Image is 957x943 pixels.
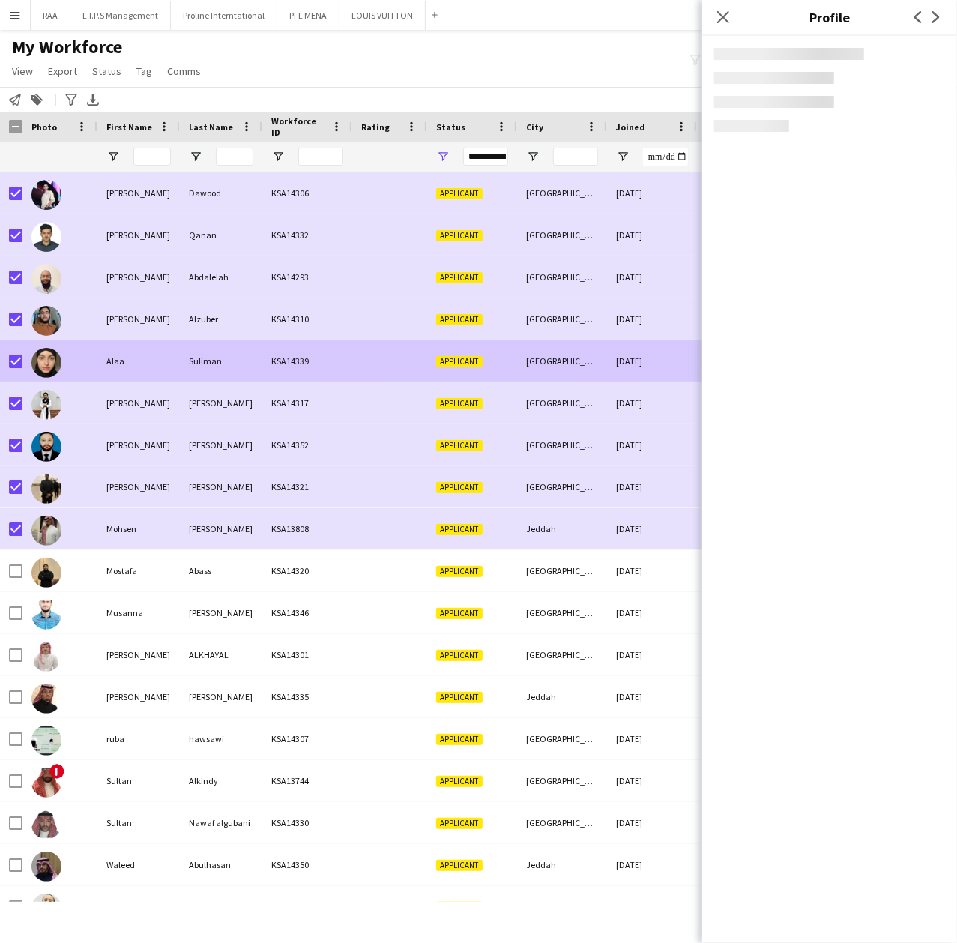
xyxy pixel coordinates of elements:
a: Tag [130,61,158,81]
span: Applicant [436,272,483,283]
div: Sultan [97,802,180,843]
app-action-btn: Export XLSX [84,91,102,109]
span: Export [48,64,77,78]
div: [DATE] [607,676,697,717]
a: Export [42,61,83,81]
span: My Workforce [12,36,122,58]
div: Sultan [97,760,180,801]
button: Open Filter Menu [526,150,540,163]
div: [DATE] [607,382,697,424]
div: [GEOGRAPHIC_DATA] [517,172,607,214]
span: Applicant [436,230,483,241]
div: [DATE] [607,424,697,466]
div: [DATE] [607,718,697,759]
img: Omar ALKHAYAL [31,642,61,672]
div: [PERSON_NAME] [180,676,262,717]
span: Status [92,64,121,78]
div: [GEOGRAPHIC_DATA] [517,634,607,675]
button: RAA [31,1,70,30]
div: [GEOGRAPHIC_DATA] [517,802,607,843]
img: Sultan Alkindy [31,768,61,798]
div: ruba [97,718,180,759]
img: Abdulrahman Qanan [31,222,61,252]
img: Musanna Ibrahim [31,600,61,630]
div: KSA14307 [262,718,352,759]
div: KSA14321 [262,466,352,507]
div: Alaa [97,340,180,382]
div: [DATE] [607,760,697,801]
span: Applicant [436,860,483,871]
div: [GEOGRAPHIC_DATA] [517,760,607,801]
span: Rating [361,121,390,133]
input: City Filter Input [553,148,598,166]
div: [DATE] [607,844,697,885]
span: Comms [167,64,201,78]
div: KSA14301 [262,634,352,675]
input: Joined Filter Input [643,148,688,166]
img: Habib Ullah [31,432,61,462]
span: City [526,121,543,133]
span: Applicant [436,188,483,199]
div: [PERSON_NAME] [180,508,262,549]
span: Applicant [436,608,483,619]
div: [DATE] [607,298,697,340]
span: Last Name [189,121,233,133]
img: Walid Suleman [31,894,61,924]
button: Open Filter Menu [106,150,120,163]
div: [DATE] [607,214,697,256]
app-action-btn: Add to tag [28,91,46,109]
div: Jeddah [517,508,607,549]
div: [DATE] [607,550,697,591]
span: Applicant [436,356,483,367]
img: Sultan Nawaf algubani [31,810,61,840]
div: KSA14350 [262,844,352,885]
button: L.I.P.S Management [70,1,171,30]
span: Applicant [436,482,483,493]
div: [PERSON_NAME] [180,592,262,633]
div: KSA13808 [262,508,352,549]
button: Proline Interntational [171,1,277,30]
div: KSA14332 [262,214,352,256]
img: Mohamed Hassan [31,474,61,504]
button: LOUIS VUITTON [339,1,426,30]
div: KSA14310 [262,298,352,340]
span: Tag [136,64,152,78]
div: KSA14320 [262,550,352,591]
div: Waleed [97,844,180,885]
img: Mostafa Abass [31,558,61,588]
span: Applicant [436,650,483,661]
img: Mohsen Mohsen alamoudi [31,516,61,546]
span: First Name [106,121,152,133]
input: First Name Filter Input [133,148,171,166]
span: Applicant [436,566,483,577]
div: Musanna [97,592,180,633]
div: Mohsen [97,508,180,549]
div: [GEOGRAPHIC_DATA] [517,256,607,298]
div: Abdalelah [180,256,262,298]
div: [DATE] [607,172,697,214]
a: Comms [161,61,207,81]
div: [DATE] [607,466,697,507]
div: [DATE] [607,592,697,633]
button: Open Filter Menu [189,150,202,163]
div: Abass [180,550,262,591]
button: Open Filter Menu [616,150,630,163]
div: Walid [97,886,180,927]
span: View [12,64,33,78]
div: Dawood [180,172,262,214]
span: Applicant [436,440,483,451]
app-action-btn: Advanced filters [62,91,80,109]
div: [PERSON_NAME] [180,382,262,424]
img: Waleed Abulhasan [31,852,61,882]
div: [PERSON_NAME] [97,676,180,717]
div: [GEOGRAPHIC_DATA] [517,340,607,382]
app-action-btn: Notify workforce [6,91,24,109]
span: Applicant [436,818,483,829]
div: Qanan [180,214,262,256]
div: Alzuber [180,298,262,340]
input: Last Name Filter Input [216,148,253,166]
a: View [6,61,39,81]
span: Photo [31,121,57,133]
div: Suleman [180,886,262,927]
span: Applicant [436,776,483,787]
